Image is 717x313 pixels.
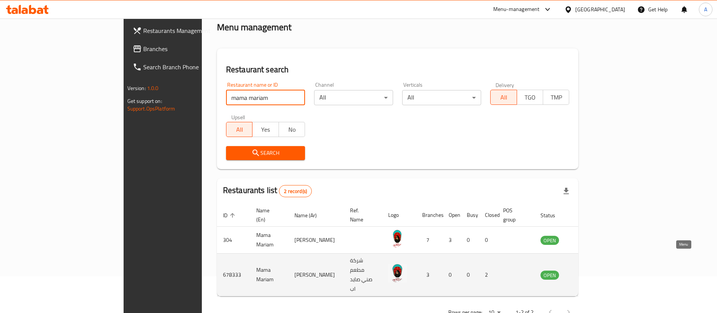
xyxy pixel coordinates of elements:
[443,204,461,227] th: Open
[288,227,344,254] td: [PERSON_NAME]
[540,211,565,220] span: Status
[226,122,252,137] button: All
[226,64,570,75] h2: Restaurant search
[490,90,517,105] button: All
[143,62,237,72] span: Search Branch Phone
[517,90,543,105] button: TGO
[574,204,600,227] th: Action
[223,185,312,197] h2: Restaurants list
[540,236,559,245] span: OPEN
[127,104,175,114] a: Support.OpsPlatform
[279,122,305,137] button: No
[226,146,305,160] button: Search
[282,124,302,135] span: No
[229,124,249,135] span: All
[127,58,243,76] a: Search Branch Phone
[350,206,373,224] span: Ref. Name
[493,5,540,14] div: Menu-management
[143,44,237,53] span: Branches
[443,254,461,296] td: 0
[494,92,514,103] span: All
[461,204,479,227] th: Busy
[256,124,276,135] span: Yes
[540,271,559,280] span: OPEN
[540,271,559,280] div: OPEN
[127,83,146,93] span: Version:
[127,96,162,106] span: Get support on:
[575,5,625,14] div: [GEOGRAPHIC_DATA]
[252,122,279,137] button: Yes
[232,148,299,158] span: Search
[127,22,243,40] a: Restaurants Management
[279,188,311,195] span: 2 record(s)
[520,92,540,103] span: TGO
[294,211,327,220] span: Name (Ar)
[279,185,312,197] div: Total records count
[382,204,416,227] th: Logo
[416,254,443,296] td: 3
[231,114,245,120] label: Upsell
[416,204,443,227] th: Branches
[226,90,305,105] input: Search for restaurant name or ID..
[388,264,407,283] img: Mama Mariam
[127,40,243,58] a: Branches
[704,5,707,14] span: A
[250,254,288,296] td: Mama Mariam
[479,204,497,227] th: Closed
[402,90,481,105] div: All
[443,227,461,254] td: 3
[557,182,575,200] div: Export file
[314,90,393,105] div: All
[256,206,279,224] span: Name (En)
[479,254,497,296] td: 2
[250,227,288,254] td: Mama Mariam
[503,206,525,224] span: POS group
[416,227,443,254] td: 7
[288,254,344,296] td: [PERSON_NAME]
[461,254,479,296] td: 0
[147,83,159,93] span: 1.0.0
[344,254,382,296] td: شركة مطعم صني صايد اب
[388,229,407,248] img: Mama Mariam
[217,21,291,33] h2: Menu management
[543,90,569,105] button: TMP
[461,227,479,254] td: 0
[143,26,237,35] span: Restaurants Management
[217,204,600,296] table: enhanced table
[546,92,566,103] span: TMP
[479,227,497,254] td: 0
[496,82,514,87] label: Delivery
[223,211,237,220] span: ID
